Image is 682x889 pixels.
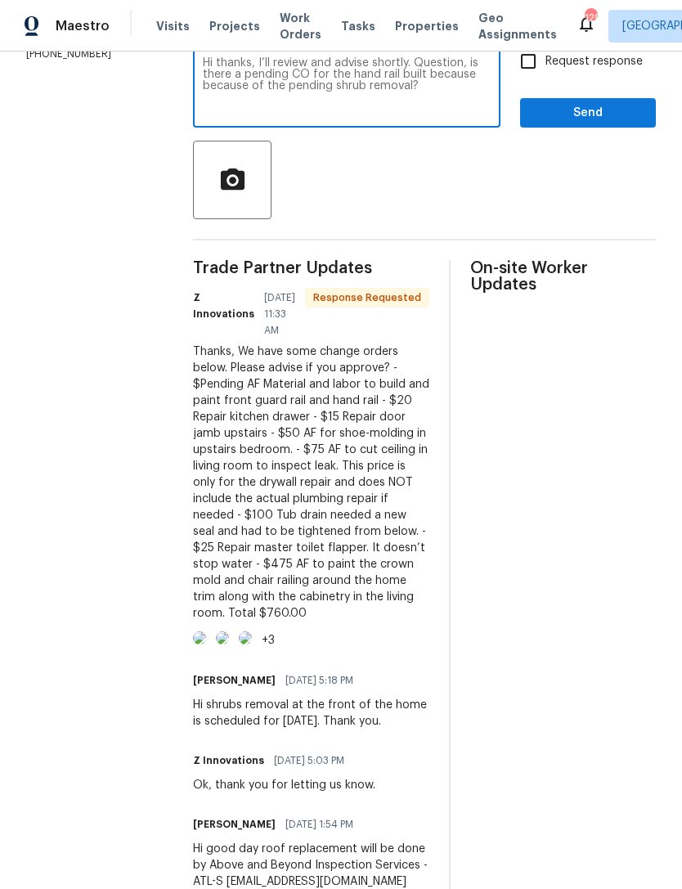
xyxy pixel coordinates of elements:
span: Response Requested [307,290,428,306]
span: [DATE] 5:03 PM [274,752,344,769]
span: Geo Assignments [478,10,557,43]
span: Send [533,103,643,123]
h6: Z Innovations [193,290,254,322]
button: Send [520,98,656,128]
span: Projects [209,18,260,34]
div: Ok, thank you for letting us know. [193,777,375,793]
span: Tasks [341,20,375,32]
div: Thanks, We have some change orders below. Please advise if you approve? - $Pending AF Material an... [193,343,429,622]
span: Work Orders [280,10,321,43]
span: Properties [395,18,459,34]
span: [DATE] 11:33 AM [264,290,295,339]
h6: [PERSON_NAME] [193,816,276,833]
span: Trade Partner Updates [193,260,429,276]
div: 129 [585,10,596,26]
p: [PHONE_NUMBER] [26,47,154,61]
span: [DATE] 5:18 PM [285,672,353,689]
span: Request response [545,53,643,70]
div: +3 [262,632,275,649]
h6: [PERSON_NAME] [193,672,276,689]
textarea: Hi thanks, I’ll review and advise shortly. Question, is there a pending CO for the hand rail buil... [203,57,491,114]
h6: Z Innovations [193,752,264,769]
span: Maestro [56,18,110,34]
span: On-site Worker Updates [470,260,656,293]
span: [DATE] 1:54 PM [285,816,353,833]
div: Hi shrubs removal at the front of the home is scheduled for [DATE]. Thank you. [193,697,429,730]
span: Visits [156,18,190,34]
